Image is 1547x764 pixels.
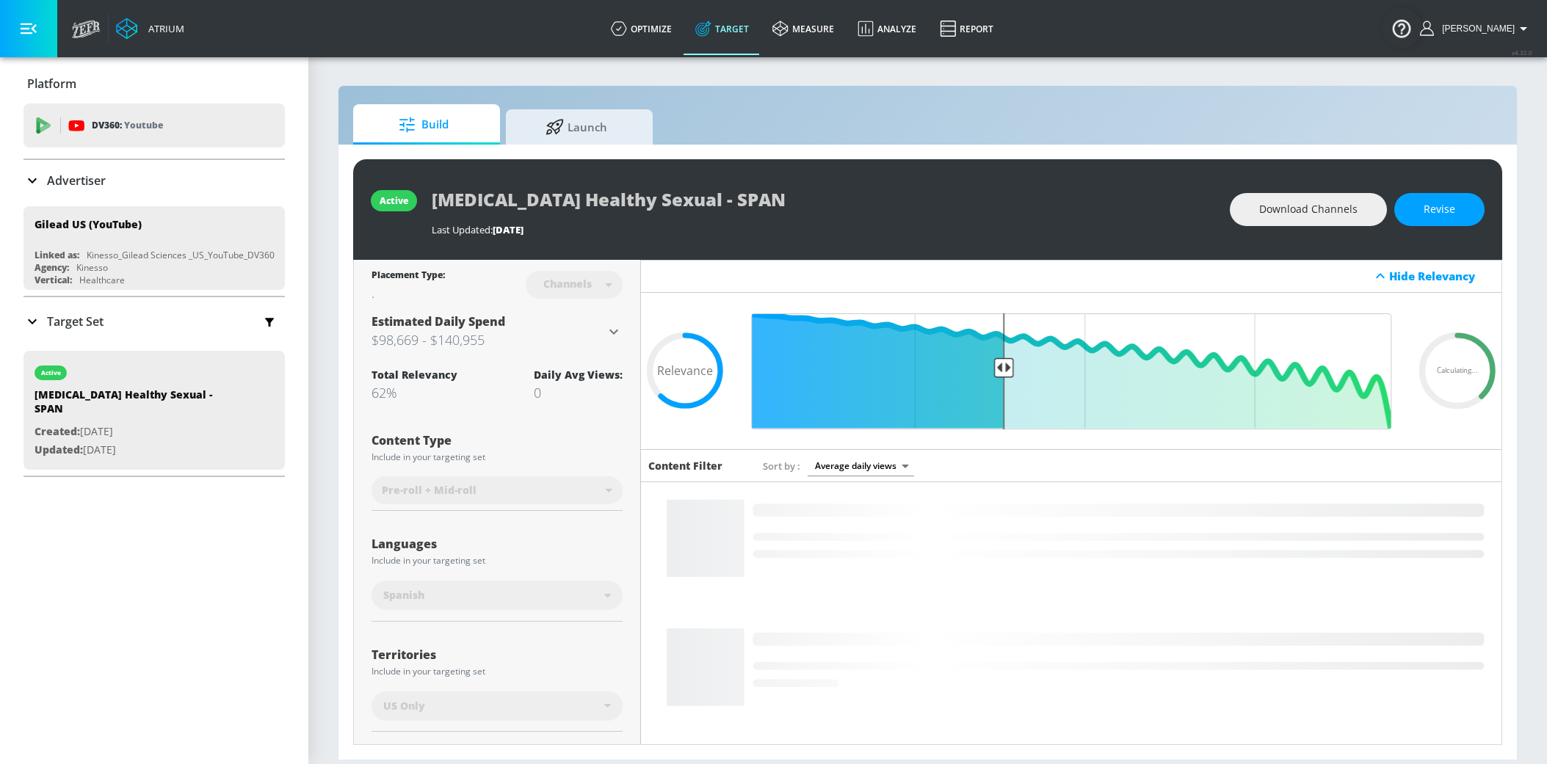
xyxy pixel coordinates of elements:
p: Target Set [47,313,104,330]
span: Calculating... [1437,368,1478,375]
div: 0 [534,384,623,401]
span: Estimated Daily Spend [372,313,505,330]
a: optimize [599,2,684,55]
div: Hide Relevancy [641,260,1501,293]
div: Gilead US (YouTube)Linked as:Kinesso_Gilead Sciences _US_YouTube_DV360Agency:KinessoVertical:Heal... [23,206,285,290]
button: Download Channels [1230,193,1387,226]
a: Report [928,2,1005,55]
div: active[MEDICAL_DATA] Healthy Sexual - SPANCreated:[DATE]Updated:[DATE] [23,351,285,470]
span: Download Channels [1259,200,1358,219]
span: v 4.32.0 [1512,48,1532,57]
div: Kinesso_Gilead Sciences _US_YouTube_DV360 [87,249,275,261]
span: login as: veronica.hernandez@zefr.com [1436,23,1515,34]
div: [MEDICAL_DATA] Healthy Sexual - SPAN [35,388,240,423]
span: Spanish [383,588,424,603]
div: Channels [536,277,599,290]
div: Linked as: [35,249,79,261]
div: Agency: [35,261,69,274]
div: US Only [372,691,623,721]
span: Launch [521,109,632,145]
h3: $98,669 - $140,955 [372,330,605,350]
p: DV360: [92,117,163,134]
div: Target Set [23,297,285,346]
div: DV360: Youtube [23,103,285,148]
div: Content Type [372,434,623,446]
div: Spanish [372,581,623,610]
div: Hide Relevancy [1389,269,1493,283]
p: [DATE] [35,423,240,441]
div: Territories [372,649,623,661]
div: Kinesso [76,261,108,274]
h6: Content Filter [648,459,722,473]
div: Daily Avg Views: [534,368,623,382]
div: 62% [372,384,457,401]
a: Analyze [846,2,928,55]
div: Include in your targeting set [372,556,623,565]
div: Advertiser [23,160,285,201]
div: Include in your targeting set [372,453,623,462]
div: Include in your targeting set [372,667,623,676]
span: Relevance [657,365,713,376]
span: Updated: [35,443,83,456]
div: Estimated Daily Spend$98,669 - $140,955 [372,313,623,350]
span: Build [368,107,479,142]
a: Atrium [116,18,184,40]
div: Languages [372,538,623,550]
button: [PERSON_NAME] [1420,20,1532,37]
a: measure [761,2,846,55]
span: Pre-roll + Mid-roll [382,483,477,498]
div: Placement Type: [372,269,445,284]
div: Average daily views [808,456,914,476]
span: Created: [35,424,80,438]
button: Open Resource Center [1381,7,1422,48]
span: Sort by [763,459,800,473]
span: [DATE] [493,223,523,236]
div: active [41,369,61,376]
div: Gilead US (YouTube) [35,217,142,231]
div: Platform [23,63,285,104]
span: Revise [1424,200,1455,219]
a: Target [684,2,761,55]
p: Youtube [124,117,163,133]
div: Atrium [142,22,184,35]
p: Platform [27,76,76,92]
input: Final Threshold [744,313,1399,429]
div: Vertical: [35,274,72,286]
div: active [380,194,408,207]
button: Revise [1394,193,1485,226]
div: Total Relevancy [372,368,457,382]
div: Healthcare [79,274,125,286]
p: Advertiser [47,172,106,189]
p: [DATE] [35,441,240,459]
span: US Only [383,699,425,713]
div: Last Updated: [432,223,1215,236]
